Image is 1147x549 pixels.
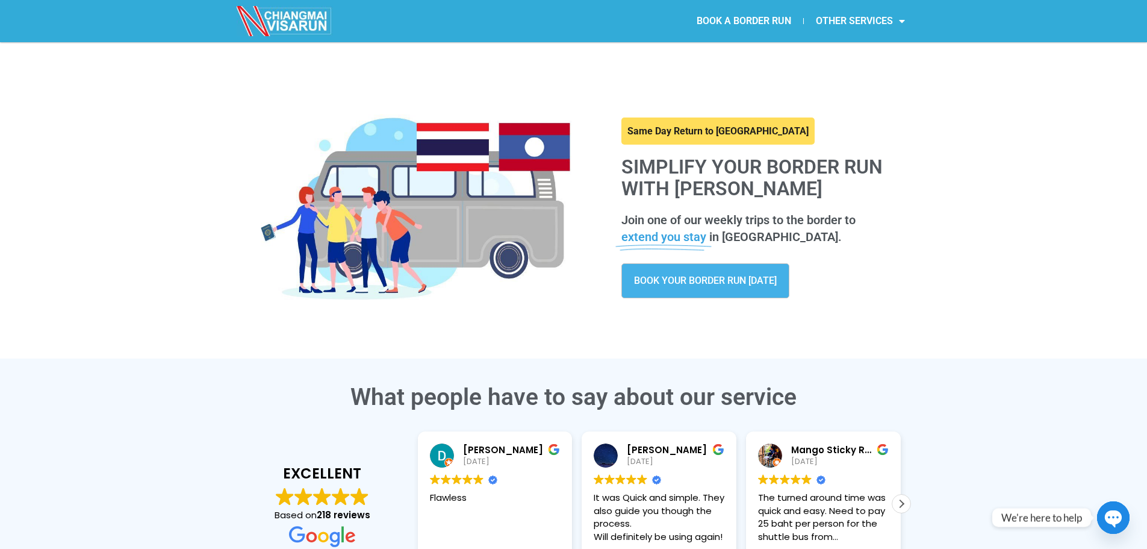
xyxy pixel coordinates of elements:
[637,474,647,485] img: Google
[289,526,355,547] img: Google
[594,444,618,468] img: Marcus Olsen profile picture
[801,474,812,485] img: Google
[791,456,889,467] div: [DATE]
[621,157,899,199] h1: Simplify your border run with [PERSON_NAME]
[621,263,789,298] a: BOOK YOUR BORDER RUN [DATE]
[804,7,917,35] a: OTHER SERVICES
[769,474,779,485] img: Google
[594,474,604,485] img: Google
[791,444,889,456] div: Mango Sticky Rice
[627,444,724,456] div: [PERSON_NAME]
[276,488,294,506] img: Google
[313,488,331,506] img: Google
[615,474,626,485] img: Google
[626,474,636,485] img: Google
[430,444,454,468] img: Dave Reid profile picture
[634,276,777,286] span: BOOK YOUR BORDER RUN [DATE]
[758,474,768,485] img: Google
[758,491,889,544] div: The turned around time was quick and easy. Need to pay 25 baht per person for the shuttle bus fro...
[249,463,396,484] strong: EXCELLENT
[780,474,790,485] img: Google
[594,491,724,544] div: It was Quick and simple. They also guide you though the process. Will definitely be using again!
[430,491,561,544] div: Flawless
[430,474,440,485] img: Google
[473,474,483,485] img: Google
[463,444,561,456] div: [PERSON_NAME]
[332,488,350,506] img: Google
[892,495,910,513] div: Next review
[709,230,842,244] span: in [GEOGRAPHIC_DATA].
[294,488,312,506] img: Google
[275,509,370,521] span: Based on
[621,213,856,227] span: Join one of our weekly trips to the border to
[758,444,782,468] img: Mango Sticky Rice profile picture
[317,509,370,521] strong: 218 reviews
[627,456,724,467] div: [DATE]
[463,456,561,467] div: [DATE]
[237,386,911,409] h3: What people have to say about our service
[685,7,803,35] a: BOOK A BORDER RUN
[441,474,451,485] img: Google
[605,474,615,485] img: Google
[574,7,917,35] nav: Menu
[350,488,368,506] img: Google
[791,474,801,485] img: Google
[452,474,462,485] img: Google
[462,474,473,485] img: Google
